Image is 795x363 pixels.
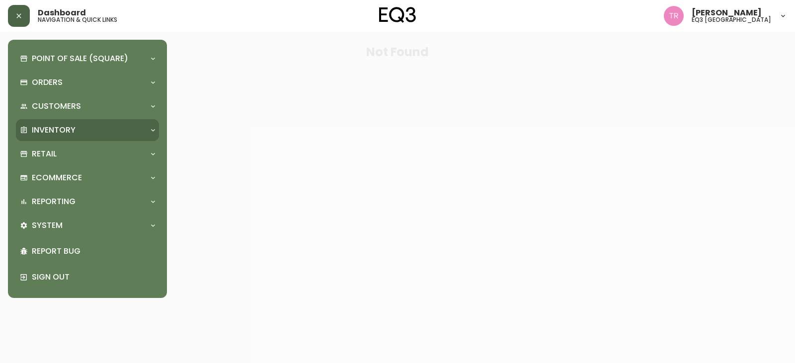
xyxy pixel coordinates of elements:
[38,9,86,17] span: Dashboard
[16,167,159,189] div: Ecommerce
[16,264,159,290] div: Sign Out
[379,7,416,23] img: logo
[16,215,159,236] div: System
[38,17,117,23] h5: navigation & quick links
[16,119,159,141] div: Inventory
[32,77,63,88] p: Orders
[16,191,159,213] div: Reporting
[16,143,159,165] div: Retail
[32,220,63,231] p: System
[692,9,762,17] span: [PERSON_NAME]
[16,238,159,264] div: Report Bug
[32,101,81,112] p: Customers
[32,246,155,257] p: Report Bug
[692,17,771,23] h5: eq3 [GEOGRAPHIC_DATA]
[32,53,128,64] p: Point of Sale (Square)
[32,148,57,159] p: Retail
[32,196,76,207] p: Reporting
[32,172,82,183] p: Ecommerce
[32,125,76,136] p: Inventory
[16,95,159,117] div: Customers
[16,48,159,70] div: Point of Sale (Square)
[664,6,684,26] img: 214b9049a7c64896e5c13e8f38ff7a87
[16,72,159,93] div: Orders
[32,272,155,283] p: Sign Out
